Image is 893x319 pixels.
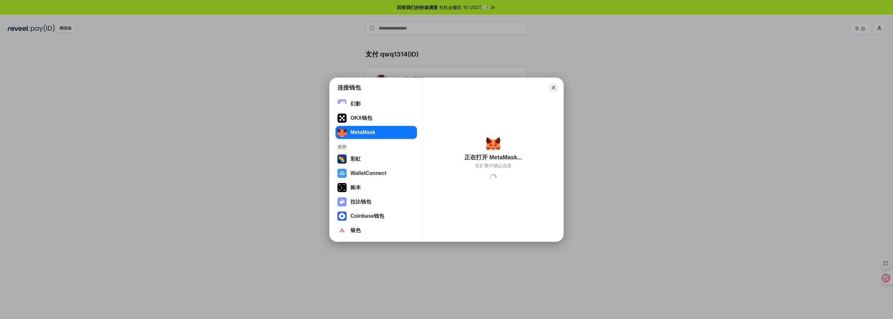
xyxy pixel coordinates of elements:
font: 账本 [350,184,361,190]
button: 彩虹 [336,153,417,166]
img: epq2vO3P5aLWl15yRS7Q49p1fHTx2Sgh99jU3kfXv7cnPATIVQHAx5oQs66JWv3SWEjHOsb3kKgmE5WNBxBId7C8gm8wEgOvz... [337,99,347,108]
button: OKX钱包 [336,112,417,125]
img: svg+xml;base64,PHN2ZyB3aWR0aD0iMzUiIGhlaWdodD0iMzQiIHZpZXdCb3g9IjAgMCAzNSAzNCIgZmlsbD0ibm9uZSIgeG... [486,137,500,151]
font: 已安装 [337,89,351,94]
button: 拉比钱包 [336,195,417,208]
font: 幻影 [350,101,361,106]
font: 银色 [350,227,361,233]
font: Coinbase钱包 [350,213,384,218]
font: 连接钱包 [337,84,361,91]
font: 彩虹 [350,156,361,161]
button: 幻影 [336,97,417,110]
font: 在扩展中确认连接 [475,163,511,168]
img: svg+xml,%3Csvg%20xmlns%3D%22http%3A%2F%2Fwww.w3.org%2F2000%2Fsvg%22%20fill%3D%22none%22%20viewBox... [337,197,347,206]
font: 拉比钱包 [350,199,371,204]
img: svg+xml,%3Csvg%20xmlns%3D%22http%3A%2F%2Fwww.w3.org%2F2000%2Fsvg%22%20width%3D%2228%22%20height%3... [337,183,347,192]
button: WalletConnect [336,167,417,180]
font: 正在打开 MetaMask... [464,154,522,161]
img: svg+xml;base64,PHN2ZyB3aWR0aD0iMzUiIGhlaWdodD0iMzQiIHZpZXdCb3g9IjAgMCAzNSAzNCIgZmlsbD0ibm9uZSIgeG... [337,128,347,137]
img: 5VZ71FV6L7PA3gg3tXrdQ+DgLhC+75Wq3no69P3MC0NFQpx2lL04Ql9gHK1bRDjsSBIvScBnDTk1WrlGIZBorIDEYJj+rhdgn... [337,114,347,123]
img: svg+xml,%3Csvg%20width%3D%2228%22%20height%3D%2228%22%20viewBox%3D%220%200%2028%2028%22%20fill%3D... [337,226,347,235]
button: 账本 [336,181,417,194]
font: WalletConnect [350,170,386,176]
font: 推荐 [337,144,347,150]
img: svg+xml,%3Csvg%20width%3D%2228%22%20height%3D%2228%22%20viewBox%3D%220%200%2028%2028%22%20fill%3D... [337,169,347,178]
img: svg+xml,%3Csvg%20width%3D%22120%22%20height%3D%22120%22%20viewBox%3D%220%200%20120%20120%22%20fil... [337,154,347,164]
button: 银色 [336,224,417,237]
font: MetaMask [350,129,375,135]
button: MetaMask [336,126,417,139]
button: Coinbase钱包 [336,210,417,223]
font: OKX钱包 [350,115,372,120]
img: svg+xml,%3Csvg%20width%3D%2228%22%20height%3D%2228%22%20viewBox%3D%220%200%2028%2028%22%20fill%3D... [337,212,347,221]
button: 关闭 [549,82,559,92]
